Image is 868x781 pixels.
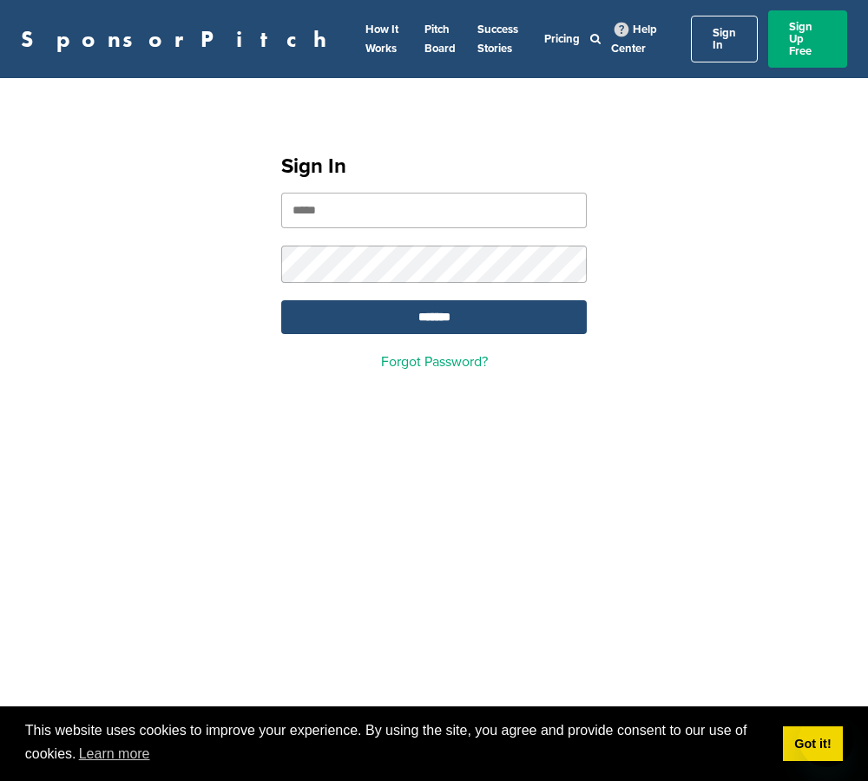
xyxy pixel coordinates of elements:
[21,28,338,50] a: SponsorPitch
[281,151,587,182] h1: Sign In
[365,23,398,56] a: How It Works
[424,23,456,56] a: Pitch Board
[783,726,843,761] a: dismiss cookie message
[477,23,518,56] a: Success Stories
[76,741,153,767] a: learn more about cookies
[799,712,854,767] iframe: Button to launch messaging window
[544,32,580,46] a: Pricing
[611,19,657,59] a: Help Center
[768,10,847,68] a: Sign Up Free
[381,353,488,371] a: Forgot Password?
[691,16,758,62] a: Sign In
[25,720,769,767] span: This website uses cookies to improve your experience. By using the site, you agree and provide co...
